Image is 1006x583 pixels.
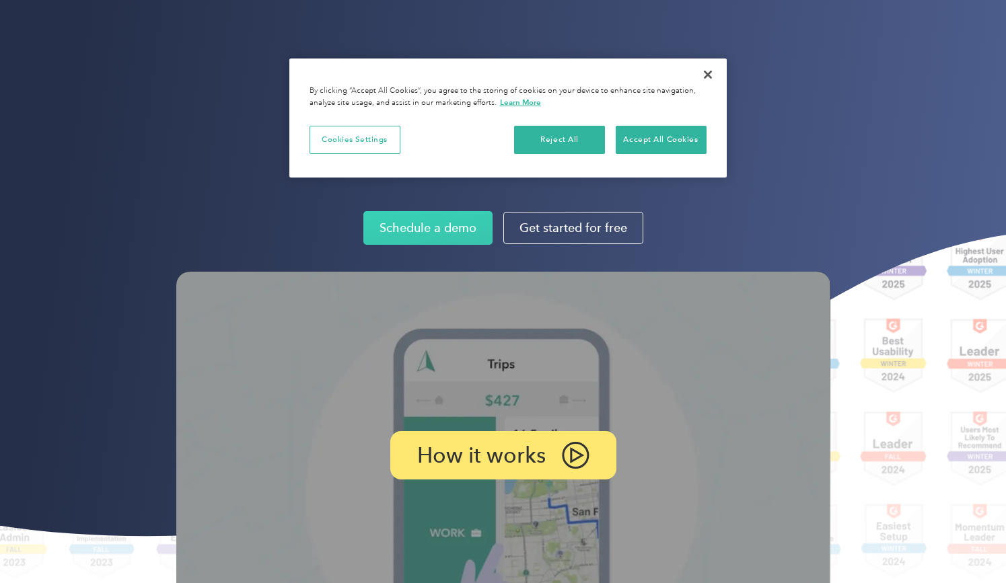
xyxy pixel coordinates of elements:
[417,446,546,465] p: How it works
[289,59,727,178] div: Cookie banner
[310,126,400,154] button: Cookies Settings
[310,85,707,109] div: By clicking “Accept All Cookies”, you agree to the storing of cookies on your device to enhance s...
[514,126,605,154] button: Reject All
[500,98,541,107] a: More information about your privacy, opens in a new tab
[503,212,643,244] a: Get started for free
[363,211,493,245] a: Schedule a demo
[616,126,707,154] button: Accept All Cookies
[289,59,727,178] div: Privacy
[693,60,723,89] button: Close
